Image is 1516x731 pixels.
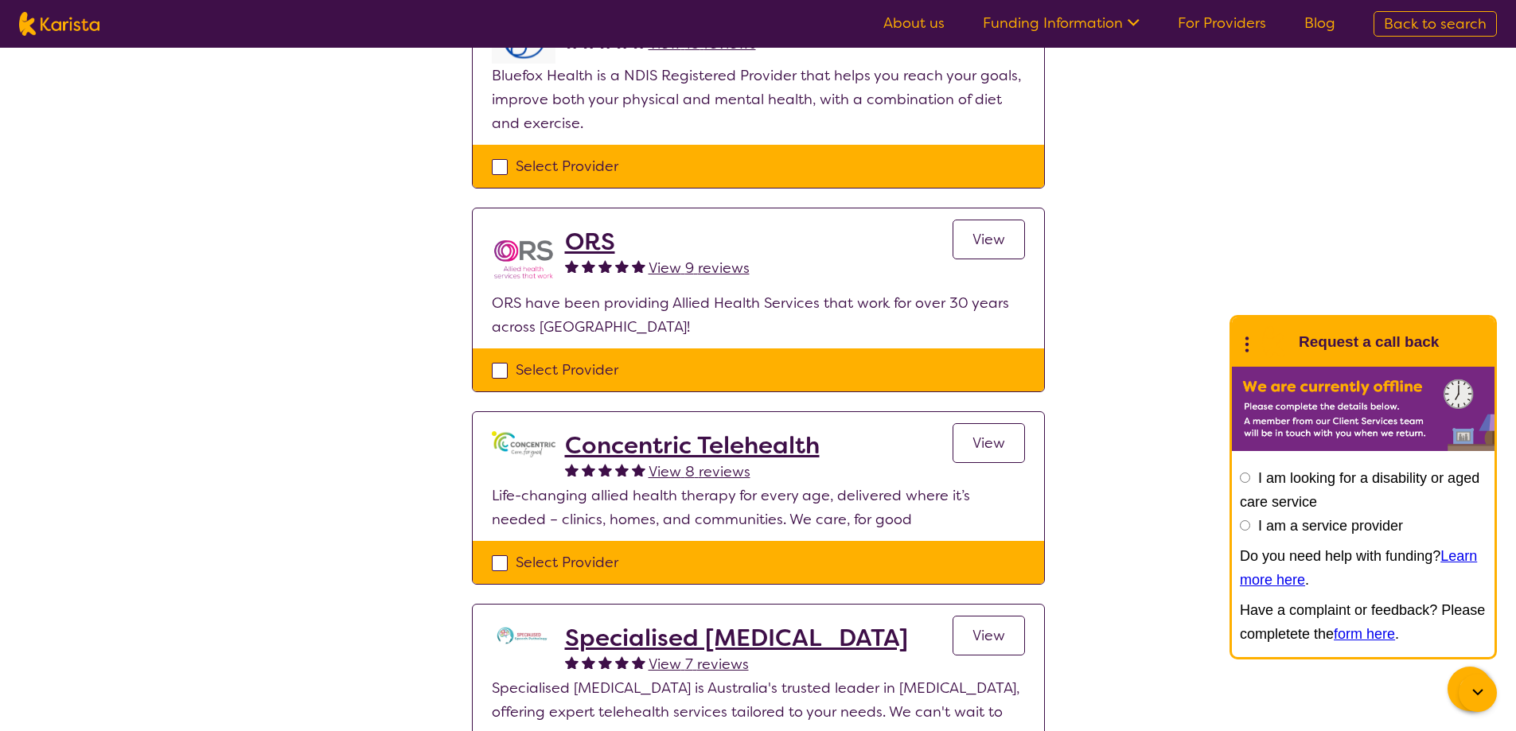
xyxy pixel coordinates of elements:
p: Life-changing allied health therapy for every age, delivered where it’s needed – clinics, homes, ... [492,484,1025,531]
p: Have a complaint or feedback? Please completete the . [1240,598,1487,646]
span: View 8 reviews [649,462,750,481]
img: fullstar [565,259,579,273]
img: Karista offline chat form to request call back [1232,367,1495,451]
a: View [953,220,1025,259]
img: fullstar [615,463,629,476]
img: fullstar [615,655,629,669]
a: View 7 reviews [649,652,749,676]
label: I am a service provider [1258,518,1403,534]
span: View [972,626,1005,645]
a: Funding Information [983,14,1140,33]
a: About us [883,14,945,33]
img: fullstar [598,655,612,669]
span: Back to search [1384,14,1487,33]
a: For Providers [1178,14,1266,33]
label: I am looking for a disability or aged care service [1240,470,1479,510]
img: fullstar [598,463,612,476]
img: fullstar [565,655,579,669]
span: View 7 reviews [649,655,749,674]
p: Bluefox Health is a NDIS Registered Provider that helps you reach your goals, improve both your p... [492,64,1025,135]
a: View 9 reviews [649,256,750,280]
a: form here [1334,626,1395,642]
a: View [953,423,1025,463]
a: ORS [565,227,750,256]
button: Channel Menu [1448,667,1492,711]
img: fullstar [565,463,579,476]
img: fullstar [582,259,595,273]
img: Karista logo [19,12,99,36]
img: nspbnteb0roocrxnmwip.png [492,227,555,291]
a: Concentric Telehealth [565,431,820,460]
span: View [972,230,1005,249]
span: View [972,434,1005,453]
a: Back to search [1374,11,1497,37]
p: ORS have been providing Allied Health Services that work for over 30 years across [GEOGRAPHIC_DATA]! [492,291,1025,339]
img: fullstar [632,463,645,476]
a: View 8 reviews [649,460,750,484]
img: fullstar [632,259,645,273]
img: Karista [1257,326,1289,358]
a: View [953,616,1025,655]
span: View 9 reviews [649,259,750,278]
img: fullstar [615,259,629,273]
img: fullstar [598,259,612,273]
a: Specialised [MEDICAL_DATA] [565,624,908,652]
a: Blog [1304,14,1335,33]
h1: Request a call back [1299,330,1439,354]
p: Do you need help with funding? . [1240,544,1487,592]
img: gbybpnyn6u9ix5kguem6.png [492,431,555,457]
img: fullstar [632,655,645,669]
img: fullstar [582,655,595,669]
img: fullstar [582,463,595,476]
img: tc7lufxpovpqcirzzyzq.png [492,624,555,647]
